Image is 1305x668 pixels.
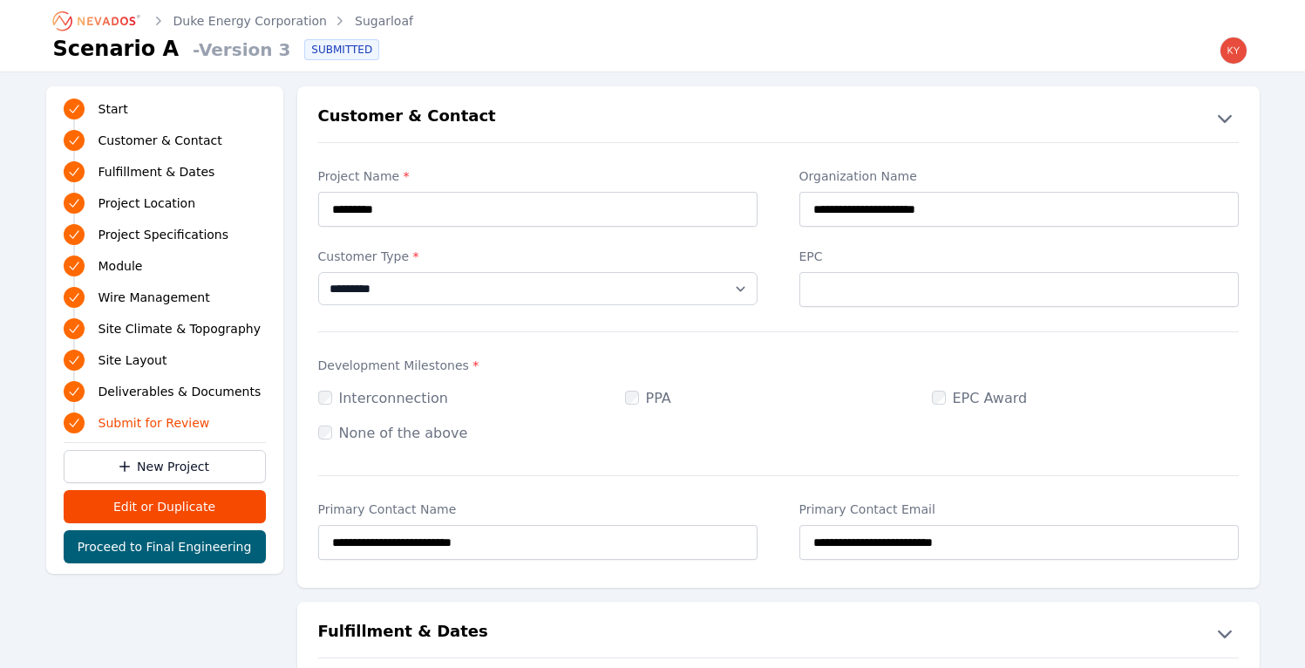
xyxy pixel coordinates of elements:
[99,163,215,181] span: Fulfillment & Dates
[318,357,1239,374] label: Development Milestones
[932,390,1028,406] label: EPC Award
[99,414,210,432] span: Submit for Review
[355,12,413,30] a: Sugarloaf
[99,132,222,149] span: Customer & Contact
[99,226,229,243] span: Project Specifications
[318,248,758,265] label: Customer Type
[186,37,290,62] span: - Version 3
[318,167,758,185] label: Project Name
[318,501,758,518] label: Primary Contact Name
[318,391,332,405] input: Interconnection
[53,35,180,63] h1: Scenario A
[625,390,671,406] label: PPA
[297,619,1260,647] button: Fulfillment & Dates
[318,104,496,132] h2: Customer & Contact
[64,450,266,483] a: New Project
[1220,37,1247,65] img: kyle.macdougall@nevados.solar
[625,391,639,405] input: PPA
[99,289,210,306] span: Wire Management
[318,390,448,406] label: Interconnection
[799,167,1239,185] label: Organization Name
[99,100,128,118] span: Start
[318,426,332,440] input: None of the above
[99,194,196,212] span: Project Location
[173,12,328,30] a: Duke Energy Corporation
[99,351,167,369] span: Site Layout
[99,257,143,275] span: Module
[99,383,262,400] span: Deliverables & Documents
[318,619,488,647] h2: Fulfillment & Dates
[318,425,468,441] label: None of the above
[99,320,261,337] span: Site Climate & Topography
[64,530,266,563] button: Proceed to Final Engineering
[932,391,946,405] input: EPC Award
[297,104,1260,132] button: Customer & Contact
[799,248,1239,265] label: EPC
[64,97,266,435] nav: Progress
[304,39,379,60] div: SUBMITTED
[53,7,413,35] nav: Breadcrumb
[64,490,266,523] button: Edit or Duplicate
[799,501,1239,518] label: Primary Contact Email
